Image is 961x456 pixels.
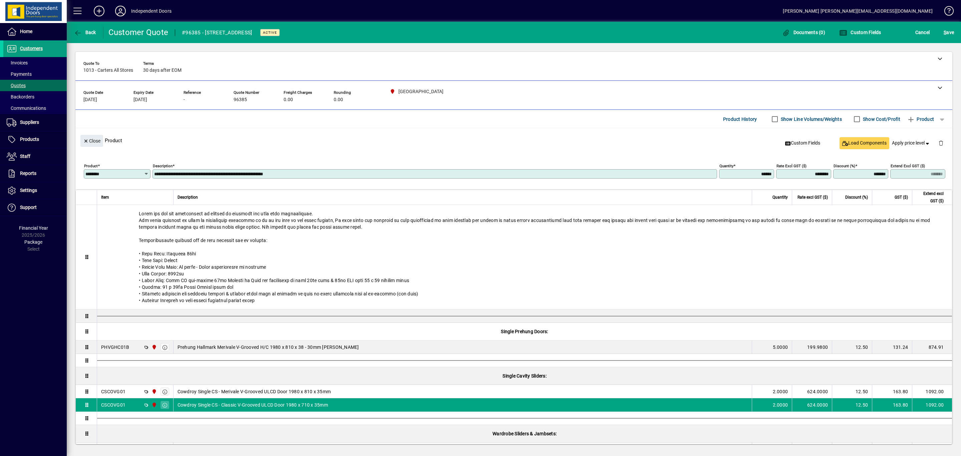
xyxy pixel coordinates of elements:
a: Staff [3,148,67,165]
div: CSCOVG01 [101,388,125,395]
button: Delete [933,135,949,151]
span: Apply price level [892,140,931,147]
mat-label: Rate excl GST ($) [776,164,807,168]
span: Reports [20,171,36,176]
span: Prehung Hallmark Merivale V-Grooved H/C 1980 x 810 x 38 - 30mm [PERSON_NAME] [178,344,359,351]
span: 2.0000 [773,402,788,408]
span: Christchurch [150,344,157,351]
div: #96385 - [STREET_ADDRESS] [182,27,252,38]
div: [PERSON_NAME] [PERSON_NAME][EMAIL_ADDRESS][DOMAIN_NAME] [783,6,933,16]
mat-label: Quantity [719,164,733,168]
span: [DATE] [83,97,97,102]
div: Customer Quote [108,27,169,38]
app-page-header-button: Back [67,26,103,38]
a: Knowledge Base [939,1,953,23]
span: Product [907,114,934,125]
span: Payments [7,71,32,77]
button: Custom Fields [838,26,883,38]
a: Support [3,199,67,216]
mat-label: Discount (%) [834,164,855,168]
a: Reports [3,165,67,182]
mat-label: Description [153,164,173,168]
span: Load Components [842,140,887,147]
span: [DATE] [133,97,147,102]
span: 30 days after EOM [143,68,182,73]
app-page-header-button: Close [79,138,105,144]
div: Product [75,128,952,153]
td: 1092.00 [912,385,952,398]
div: PHVGHC01B [101,344,129,351]
span: Communications [7,105,46,111]
span: Products [20,137,39,142]
td: 142.96 [912,443,952,456]
span: 0.00 [334,97,343,102]
span: Support [20,205,37,210]
span: Rate excl GST ($) [797,194,828,201]
span: 1013 - Carters All Stores [83,68,133,73]
button: Profile [110,5,131,17]
td: 21.44 [872,443,912,456]
span: Quantity [772,194,788,201]
span: Invoices [7,60,28,65]
td: 874.91 [912,340,952,354]
span: Product History [723,114,757,125]
div: 199.9800 [796,344,828,351]
span: Discount (%) [845,194,868,201]
a: Payments [3,68,67,80]
div: 624.0000 [796,402,828,408]
span: Backorders [7,94,34,99]
div: 624.0000 [796,388,828,395]
span: Home [20,29,32,34]
span: Customers [20,46,43,51]
span: Christchurch [150,401,157,409]
span: Financial Year [19,225,48,231]
span: Close [83,136,100,147]
a: Quotes [3,80,67,91]
span: 5.0000 [773,344,788,351]
button: Product History [720,113,760,125]
span: 2.0000 [773,388,788,395]
span: Staff [20,154,30,159]
span: Extend excl GST ($) [916,190,944,205]
div: Single Prehung Doors: [97,323,952,340]
a: Home [3,23,67,40]
button: Add [88,5,110,17]
span: Quotes [7,83,26,88]
button: Apply price level [889,137,933,149]
span: Documents (0) [782,30,825,35]
div: Single Cavity Sliders: [97,367,952,385]
mat-label: Product [84,164,98,168]
button: Custom Fields [782,137,823,149]
td: 131.24 [872,340,912,354]
span: Custom Fields [785,140,821,147]
span: Cowdroy Single CS - Merivale V-Grooved ULCD Door 1980 x 810 x 35mm [178,388,331,395]
a: Backorders [3,91,67,102]
span: ave [944,27,954,38]
a: Communications [3,102,67,114]
a: Invoices [3,57,67,68]
label: Show Line Volumes/Weights [779,116,842,123]
span: Package [24,239,42,245]
span: - [184,97,185,102]
button: Close [80,135,103,147]
span: Custom Fields [839,30,881,35]
td: 163.80 [872,398,912,412]
span: Settings [20,188,37,193]
td: 12.5000 [832,443,872,456]
span: Cowdroy Single CS - Classic V-Grooved ULCD Door 1980 x 710 x 35mm [178,402,328,408]
td: 1092.00 [912,398,952,412]
span: Description [178,194,198,201]
div: Wardrobe Sliders & Jambsets: [97,425,952,442]
div: CSCOVG01 [101,402,125,408]
a: Settings [3,182,67,199]
span: Active [263,30,277,35]
td: 163.80 [872,385,912,398]
span: Cancel [915,27,930,38]
button: Load Components [840,137,889,149]
label: Show Cost/Profit [862,116,900,123]
button: Documents (0) [780,26,827,38]
mat-label: Extend excl GST ($) [891,164,925,168]
td: 12.50 [832,340,872,354]
td: 12.50 [832,385,872,398]
td: 12.50 [832,398,872,412]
